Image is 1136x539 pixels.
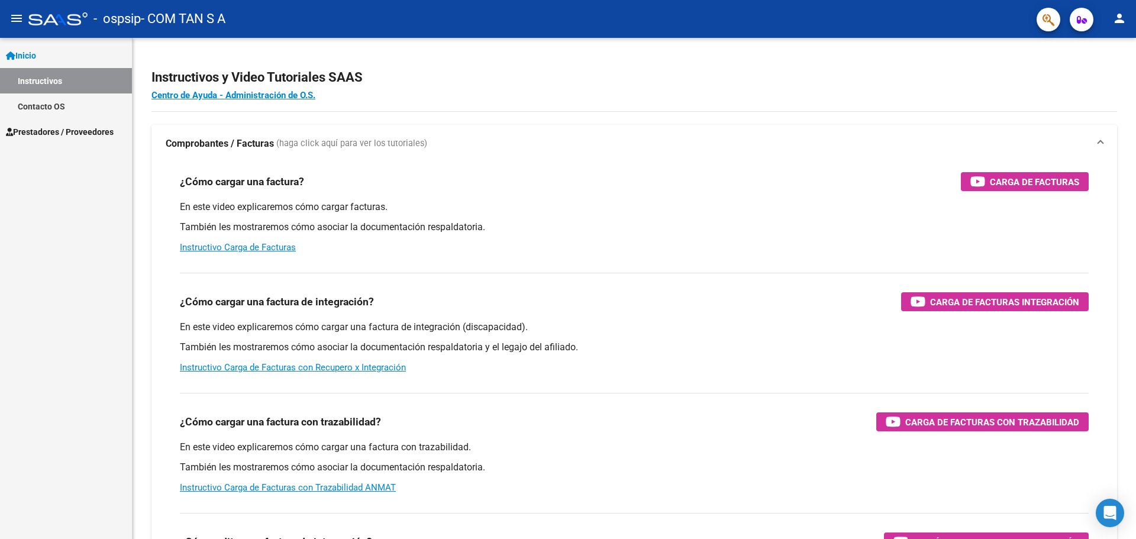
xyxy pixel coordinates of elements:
span: Inicio [6,49,36,62]
div: Open Intercom Messenger [1096,499,1124,527]
span: (haga click aquí para ver los tutoriales) [276,137,427,150]
a: Centro de Ayuda - Administración de O.S. [151,90,315,101]
strong: Comprobantes / Facturas [166,137,274,150]
mat-icon: menu [9,11,24,25]
h3: ¿Cómo cargar una factura? [180,173,304,190]
span: Prestadores / Proveedores [6,125,114,138]
span: Carga de Facturas Integración [930,295,1079,309]
p: En este video explicaremos cómo cargar facturas. [180,201,1089,214]
a: Instructivo Carga de Facturas con Recupero x Integración [180,362,406,373]
mat-icon: person [1112,11,1127,25]
h2: Instructivos y Video Tutoriales SAAS [151,66,1117,89]
p: También les mostraremos cómo asociar la documentación respaldatoria. [180,461,1089,474]
a: Instructivo Carga de Facturas [180,242,296,253]
h3: ¿Cómo cargar una factura de integración? [180,293,374,310]
p: En este video explicaremos cómo cargar una factura de integración (discapacidad). [180,321,1089,334]
h3: ¿Cómo cargar una factura con trazabilidad? [180,414,381,430]
p: En este video explicaremos cómo cargar una factura con trazabilidad. [180,441,1089,454]
p: También les mostraremos cómo asociar la documentación respaldatoria y el legajo del afiliado. [180,341,1089,354]
a: Instructivo Carga de Facturas con Trazabilidad ANMAT [180,482,396,493]
button: Carga de Facturas con Trazabilidad [876,412,1089,431]
mat-expansion-panel-header: Comprobantes / Facturas (haga click aquí para ver los tutoriales) [151,125,1117,163]
button: Carga de Facturas Integración [901,292,1089,311]
span: - ospsip [93,6,141,32]
p: También les mostraremos cómo asociar la documentación respaldatoria. [180,221,1089,234]
span: - COM TAN S A [141,6,225,32]
span: Carga de Facturas [990,175,1079,189]
span: Carga de Facturas con Trazabilidad [905,415,1079,430]
button: Carga de Facturas [961,172,1089,191]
